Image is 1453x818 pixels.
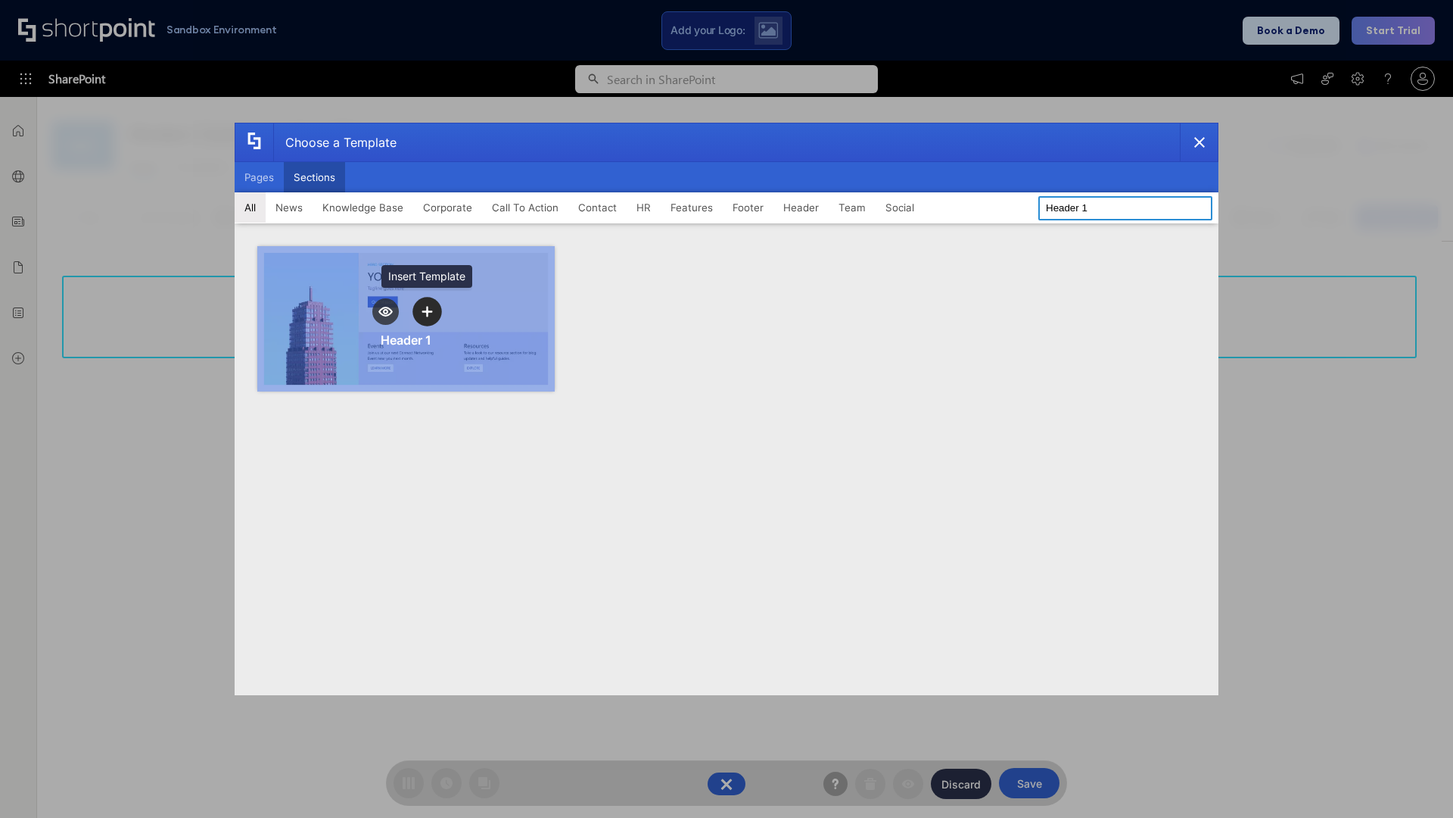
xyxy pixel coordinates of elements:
[829,192,876,223] button: Team
[266,192,313,223] button: News
[482,192,568,223] button: Call To Action
[1038,196,1212,220] input: Search
[235,123,1218,695] div: template selector
[235,192,266,223] button: All
[313,192,413,223] button: Knowledge Base
[627,192,661,223] button: HR
[661,192,723,223] button: Features
[273,123,397,161] div: Choose a Template
[381,333,431,348] div: Header 1
[876,192,924,223] button: Social
[284,162,345,192] button: Sections
[235,162,284,192] button: Pages
[773,192,829,223] button: Header
[1377,745,1453,818] iframe: Chat Widget
[568,192,627,223] button: Contact
[413,192,482,223] button: Corporate
[723,192,773,223] button: Footer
